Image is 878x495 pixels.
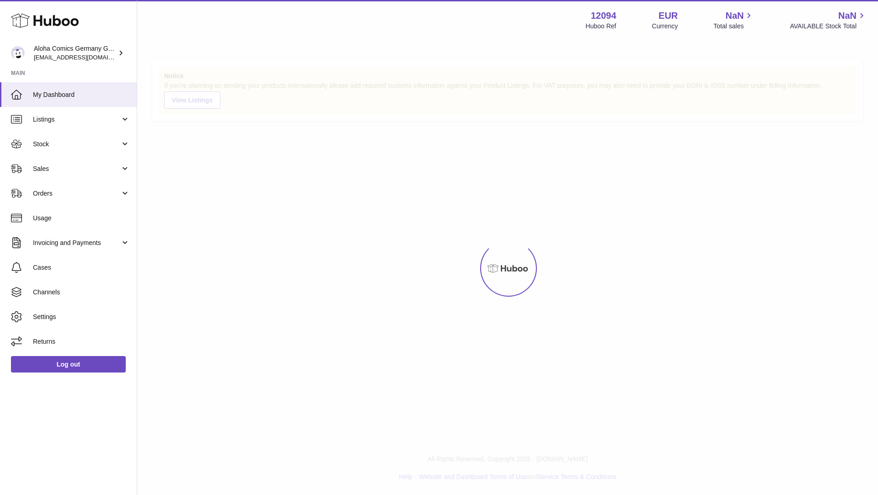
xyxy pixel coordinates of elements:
span: AVAILABLE Stock Total [790,22,867,31]
div: Currency [652,22,678,31]
span: My Dashboard [33,90,130,99]
span: Sales [33,165,120,173]
span: Usage [33,214,130,223]
a: NaN AVAILABLE Stock Total [790,10,867,31]
span: Cases [33,263,130,272]
span: [EMAIL_ADDRESS][DOMAIN_NAME] [34,53,134,61]
img: comicsaloha@gmail.com [11,46,25,60]
a: NaN Total sales [713,10,754,31]
span: Total sales [713,22,754,31]
span: Orders [33,189,120,198]
a: Log out [11,356,126,373]
span: Settings [33,313,130,321]
span: Channels [33,288,130,297]
span: Listings [33,115,120,124]
span: NaN [725,10,744,22]
div: Aloha Comics Germany GmbH [34,44,116,62]
div: Huboo Ref [586,22,616,31]
span: Stock [33,140,120,149]
span: Returns [33,337,130,346]
strong: 12094 [591,10,616,22]
strong: EUR [658,10,678,22]
span: NaN [838,10,857,22]
span: Invoicing and Payments [33,239,120,247]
